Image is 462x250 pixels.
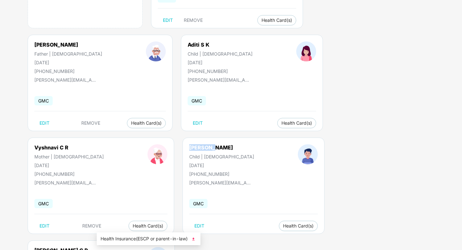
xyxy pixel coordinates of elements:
span: GMC [34,199,53,208]
button: EDIT [189,221,209,231]
div: [PHONE_NUMBER] [34,68,102,74]
div: Child | [DEMOGRAPHIC_DATA] [188,51,253,57]
span: EDIT [193,121,203,126]
div: Father | [DEMOGRAPHIC_DATA] [34,51,102,57]
span: EDIT [194,223,204,228]
span: EDIT [163,18,173,23]
span: GMC [34,96,53,105]
button: Health Card(s) [129,221,167,231]
button: Health Card(s) [277,118,316,128]
div: [PERSON_NAME][EMAIL_ADDRESS][DOMAIN_NAME] [188,77,252,83]
button: Health Card(s) [257,15,296,25]
span: GMC [188,96,206,105]
img: profileImage [146,41,166,61]
button: REMOVE [76,118,105,128]
div: [PERSON_NAME][EMAIL_ADDRESS][DOMAIN_NAME] [34,77,99,83]
div: Vyshnavi C R [34,144,104,151]
div: [PERSON_NAME][EMAIL_ADDRESS][DOMAIN_NAME] [189,180,253,185]
button: EDIT [158,15,178,25]
button: EDIT [34,118,55,128]
div: Mother | [DEMOGRAPHIC_DATA] [34,154,104,159]
button: REMOVE [77,221,106,231]
span: Health Card(s) [262,19,292,22]
span: Health Card(s) [281,121,312,125]
div: [DATE] [34,60,102,65]
button: Health Card(s) [127,118,166,128]
span: REMOVE [81,121,100,126]
span: Health Card(s) [131,121,162,125]
button: Health Card(s) [279,221,318,231]
div: [PHONE_NUMBER] [188,68,253,74]
div: [PERSON_NAME] [189,144,254,151]
div: Aditi S K [188,41,253,48]
span: Health Card(s) [283,224,314,228]
button: REMOVE [179,15,208,25]
img: svg+xml;base64,PHN2ZyB4bWxucz0iaHR0cDovL3d3dy53My5vcmcvMjAwMC9zdmciIHhtbG5zOnhsaW5rPSJodHRwOi8vd3... [190,236,197,242]
div: Child | [DEMOGRAPHIC_DATA] [189,154,254,159]
span: EDIT [40,223,49,228]
div: [DATE] [188,60,253,65]
span: Health Insurance(ESCP or parent-in-law) [101,235,197,242]
img: profileImage [147,144,167,164]
button: EDIT [188,118,208,128]
span: REMOVE [82,223,101,228]
img: profileImage [296,41,316,61]
span: REMOVE [184,18,203,23]
div: [PERSON_NAME] [34,41,102,48]
div: [PHONE_NUMBER] [189,171,254,177]
img: profileImage [298,144,318,164]
div: [DATE] [189,163,254,168]
span: EDIT [40,121,49,126]
button: EDIT [34,221,55,231]
div: [DATE] [34,163,104,168]
div: [PERSON_NAME][EMAIL_ADDRESS][DOMAIN_NAME] [34,180,99,185]
span: GMC [189,199,208,208]
div: [PHONE_NUMBER] [34,171,104,177]
span: Health Card(s) [133,224,163,228]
